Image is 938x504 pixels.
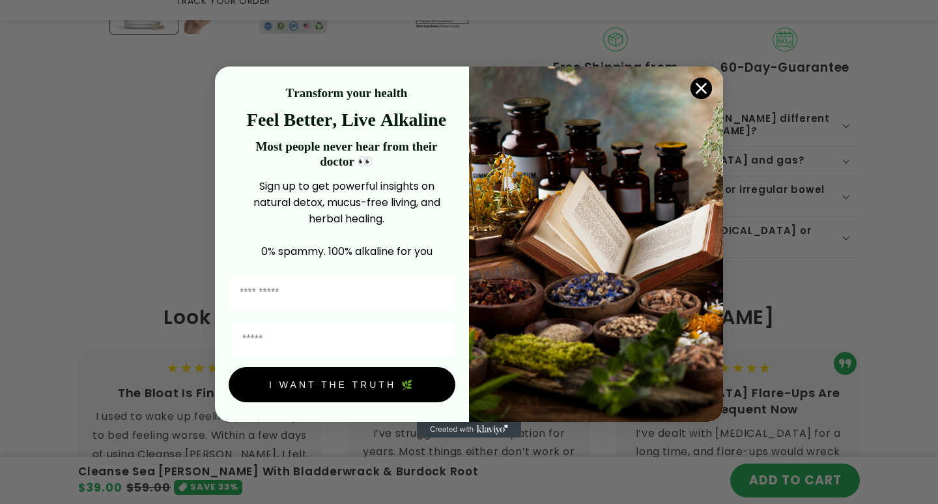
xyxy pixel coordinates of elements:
[231,323,455,356] input: Email
[229,276,455,310] input: First Name
[690,77,713,100] button: Close dialog
[238,178,455,227] p: Sign up to get powerful insights on natural detox, mucus-free living, and herbal healing.
[247,110,446,130] strong: Feel Better, Live Alkaline
[238,243,455,259] p: 0% spammy. 100% alkaline for you
[417,422,521,437] a: Created with Klaviyo - opens in a new tab
[286,86,408,100] strong: Transform your health
[255,140,437,168] strong: Most people never hear from their doctor 👀
[469,67,723,422] img: 4a4a186a-b914-4224-87c7-990d8ecc9bca.jpeg
[229,367,455,402] button: I WANT THE TRUTH 🌿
